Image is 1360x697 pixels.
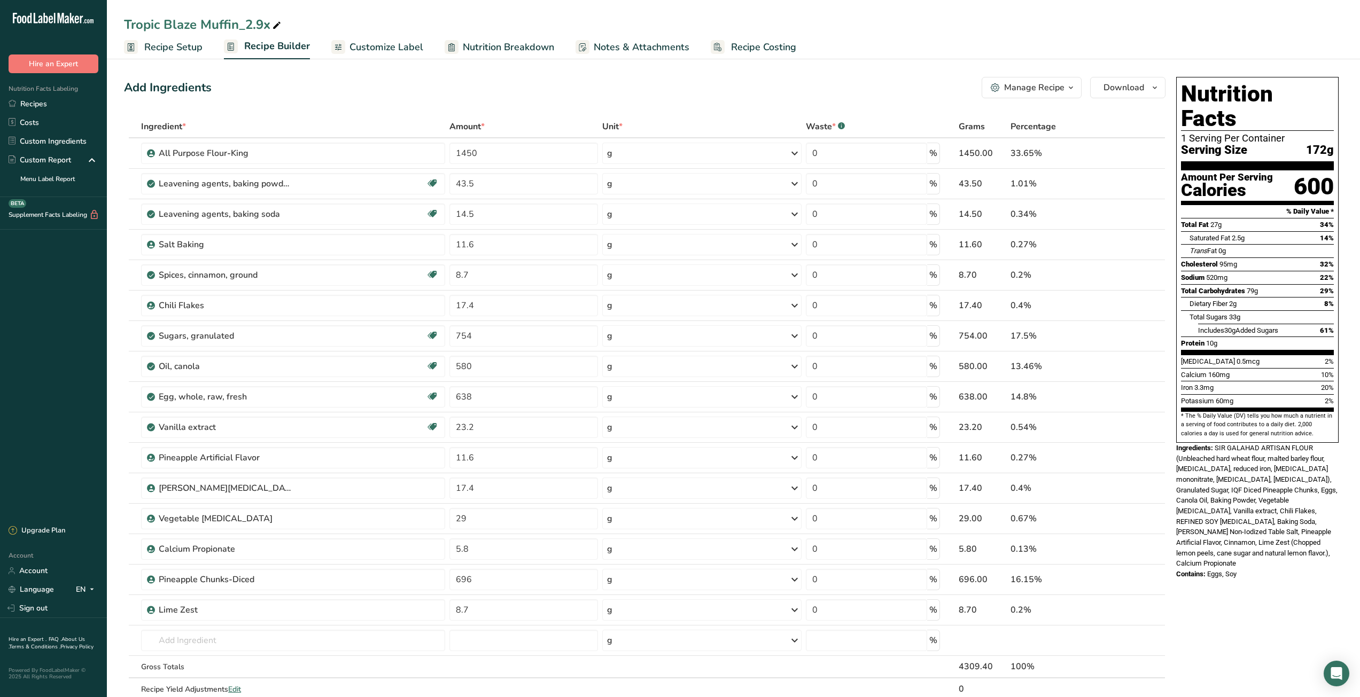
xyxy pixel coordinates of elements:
span: 2g [1229,300,1237,308]
div: Leavening agents, baking powder, double-acting, straight phosphate [159,177,292,190]
div: g [607,330,612,342]
div: g [607,543,612,555]
div: 0.54% [1011,421,1109,434]
div: 14.50 [959,208,1006,221]
button: Download [1090,77,1165,98]
div: Vanilla extract [159,421,292,434]
div: Calcium Propionate [159,543,292,555]
div: 4309.40 [959,660,1006,673]
div: 17.5% [1011,330,1109,342]
div: 0.2% [1011,269,1109,281]
div: 17.40 [959,482,1006,495]
span: 29% [1320,287,1334,295]
section: * The % Daily Value (DV) tells you how much a nutrient in a serving of food contributes to a dail... [1181,412,1334,438]
button: Hire an Expert [9,54,98,73]
div: Oil, canola [159,360,292,373]
div: 11.60 [959,238,1006,251]
span: 0.5mcg [1237,357,1260,365]
span: Amount [449,120,485,133]
span: Percentage [1011,120,1056,133]
div: 638.00 [959,390,1006,403]
a: Nutrition Breakdown [445,35,554,59]
span: 2% [1325,357,1334,365]
i: Trans [1190,247,1207,255]
span: 95mg [1219,260,1237,268]
span: 33g [1229,313,1240,321]
div: 1 Serving Per Container [1181,133,1334,144]
div: Leavening agents, baking soda [159,208,292,221]
div: Lime Zest [159,604,292,616]
div: 754.00 [959,330,1006,342]
a: About Us . [9,636,85,651]
div: 0 [959,683,1006,695]
div: 5.80 [959,543,1006,555]
div: 0.67% [1011,512,1109,525]
span: 34% [1320,221,1334,229]
div: 13.46% [1011,360,1109,373]
span: Ingredient [141,120,186,133]
a: Recipe Builder [224,34,310,60]
div: EN [76,583,98,596]
span: Grams [959,120,985,133]
div: Tropic Blaze Muffin_2.9x [124,15,283,34]
div: g [607,512,612,525]
div: 100% [1011,660,1109,673]
div: g [607,604,612,616]
div: 8.70 [959,269,1006,281]
div: g [607,421,612,434]
div: Upgrade Plan [9,526,65,536]
span: Total Sugars [1190,313,1227,321]
span: Sodium [1181,273,1204,281]
span: 60mg [1216,397,1233,405]
span: Saturated Fat [1190,234,1230,242]
div: Recipe Yield Adjustments [141,684,445,695]
span: Potassium [1181,397,1214,405]
a: Recipe Costing [711,35,796,59]
div: 0.2% [1011,604,1109,616]
a: Customize Label [331,35,423,59]
span: 3.3mg [1194,383,1214,391]
span: Ingredients: [1176,444,1213,452]
div: 43.50 [959,177,1006,190]
div: g [607,360,612,373]
span: Eggs, Soy [1207,570,1237,578]
div: g [607,208,612,221]
div: Egg, whole, raw, fresh [159,390,292,403]
a: Notes & Attachments [576,35,689,59]
div: 1.01% [1011,177,1109,190]
span: 0g [1218,247,1226,255]
div: Spices, cinnamon, ground [159,269,292,281]
div: g [607,269,612,281]
span: Customize Label [349,40,423,54]
span: [MEDICAL_DATA] [1181,357,1235,365]
div: Pineapple Chunks-Diced [159,573,292,586]
div: 0.34% [1011,208,1109,221]
div: BETA [9,199,26,208]
a: Privacy Policy [60,643,94,651]
span: 172g [1306,144,1334,157]
div: 0.4% [1011,482,1109,495]
div: Custom Report [9,154,71,166]
div: 600 [1294,173,1334,201]
span: 79g [1247,287,1258,295]
div: 580.00 [959,360,1006,373]
span: 27g [1210,221,1222,229]
span: Nutrition Breakdown [463,40,554,54]
button: Manage Recipe [982,77,1082,98]
span: 2.5g [1232,234,1245,242]
div: 8.70 [959,604,1006,616]
div: 14.8% [1011,390,1109,403]
span: 22% [1320,273,1334,281]
span: Recipe Costing [731,40,796,54]
span: Serving Size [1181,144,1247,157]
div: [PERSON_NAME][MEDICAL_DATA] [159,482,292,495]
span: 61% [1320,326,1334,334]
div: Pineapple Artificial Flavor [159,451,292,464]
span: Recipe Builder [244,39,310,53]
span: Fat [1190,247,1217,255]
a: Language [9,580,54,599]
div: 0.4% [1011,299,1109,312]
span: 520mg [1206,273,1227,281]
span: 10% [1321,371,1334,379]
span: Protein [1181,339,1204,347]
